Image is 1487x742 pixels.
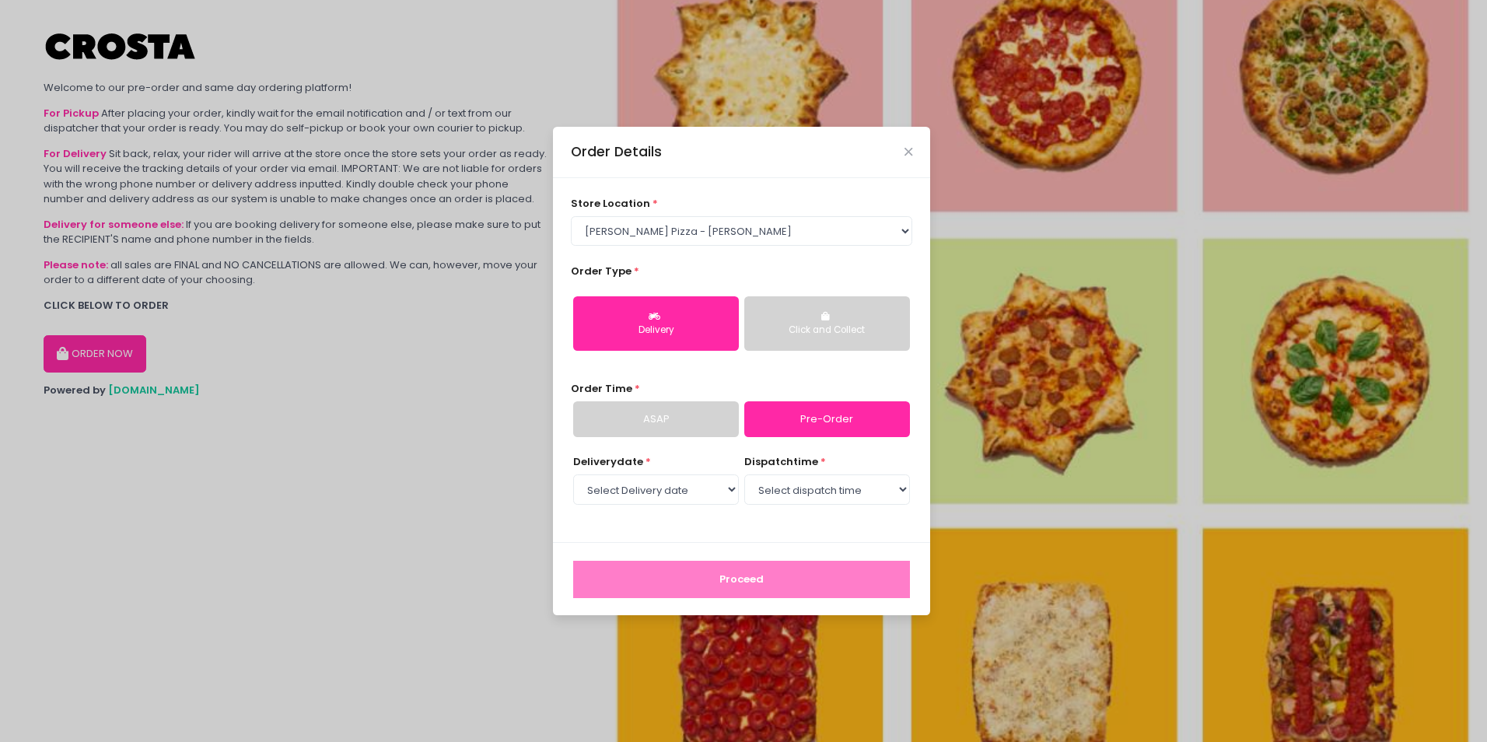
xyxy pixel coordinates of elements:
div: Delivery [584,324,728,338]
div: Click and Collect [755,324,899,338]
button: Close [904,148,912,156]
div: Order Details [571,142,662,162]
span: Order Time [571,381,632,396]
span: Delivery date [573,454,643,469]
span: Order Type [571,264,632,278]
button: Delivery [573,296,739,351]
button: Proceed [573,561,910,598]
a: Pre-Order [744,401,910,437]
a: ASAP [573,401,739,437]
span: store location [571,196,650,211]
button: Click and Collect [744,296,910,351]
span: dispatch time [744,454,818,469]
